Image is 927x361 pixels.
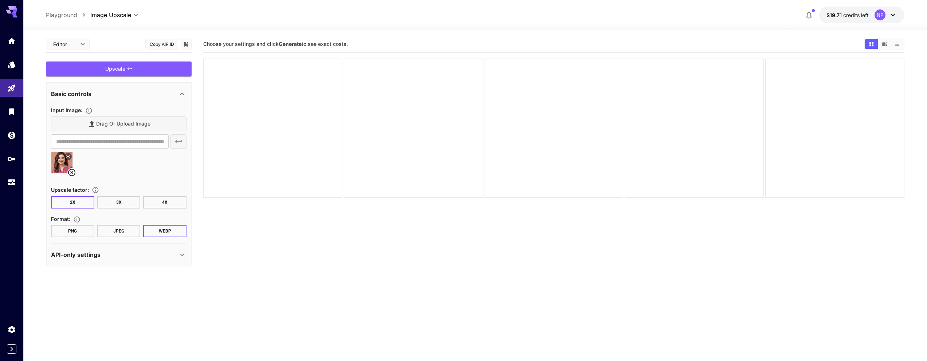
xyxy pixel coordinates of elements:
button: Expand sidebar [7,344,16,354]
button: Show media in list view [891,39,904,49]
div: API-only settings [51,246,186,263]
iframe: Chat Widget [891,326,927,361]
button: Add to library [182,40,189,48]
button: 3X [97,196,141,209]
button: Choose the level of upscaling to be performed on the image. [89,186,102,194]
div: API Keys [7,154,16,163]
div: $19.7081 [826,11,869,19]
button: 4X [143,196,186,209]
div: Home [7,36,16,45]
div: Playground [7,84,16,93]
span: Upscale factor : [51,187,89,193]
button: Show media in grid view [865,39,878,49]
div: Settings [7,325,16,334]
button: Choose the file format for the output image. [70,216,83,223]
span: Format : [51,216,70,222]
a: Playground [46,11,77,19]
button: Specifies the input image to be processed. [82,107,95,114]
div: Show media in grid viewShow media in video viewShow media in list view [864,39,904,49]
p: Basic controls [51,90,91,98]
div: Basic controls [51,85,186,103]
button: 2X [51,196,94,209]
div: Usage [7,178,16,187]
b: Generate [279,41,302,47]
nav: breadcrumb [46,11,90,19]
span: Image Upscale [90,11,131,19]
div: Models [7,60,16,69]
span: $19.71 [826,12,843,18]
p: API-only settings [51,250,101,259]
button: Upscale [46,62,192,76]
button: Copy AIR ID [145,39,178,49]
span: Choose your settings and click to see exact costs. [203,41,348,47]
button: JPEG [97,225,141,237]
div: NP [875,9,885,20]
button: Show media in video view [878,39,891,49]
span: Input Image : [51,107,82,113]
button: $19.7081NP [819,7,904,23]
span: Editor [53,40,76,48]
span: credits left [843,12,869,18]
button: WEBP [143,225,186,237]
div: Wallet [7,131,16,140]
div: Library [7,107,16,116]
span: Upscale [105,64,125,74]
button: PNG [51,225,94,237]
